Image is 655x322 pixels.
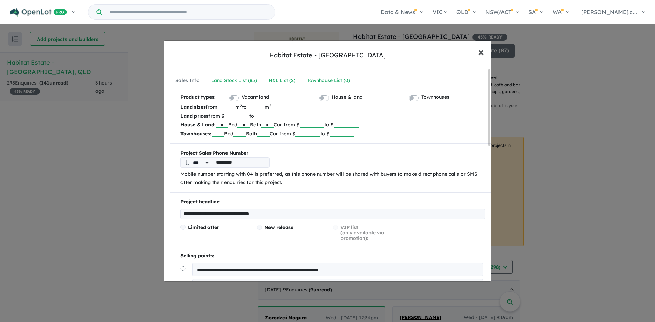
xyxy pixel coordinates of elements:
label: Vacant land [242,93,269,102]
div: Townhouse List ( 0 ) [307,77,350,85]
p: Bed Bath Car from $ to $ [180,120,485,129]
label: House & land [332,93,363,102]
sup: 2 [269,103,271,108]
span: × [478,44,484,59]
img: Openlot PRO Logo White [10,8,67,17]
div: Land Stock List ( 85 ) [211,77,257,85]
b: House & Land: [180,122,216,128]
div: H&L List ( 2 ) [268,77,295,85]
sup: 2 [240,103,242,108]
span: Limited offer [188,224,219,230]
p: Selling points: [180,252,485,260]
b: Product types: [180,93,216,103]
p: from m to m [180,103,485,111]
span: New release [264,224,293,230]
input: Try estate name, suburb, builder or developer [103,5,274,19]
img: drag.svg [180,266,186,271]
p: Bed Bath Car from $ to $ [180,129,485,138]
label: Townhouses [421,93,449,102]
p: Project headline: [180,198,485,206]
b: Project Sales Phone Number [180,149,485,157]
b: Land prices [180,113,208,119]
b: Land sizes [180,104,206,110]
img: Phone icon [186,160,189,165]
p: Mobile number starting with 04 is preferred, as this phone number will be shared with buyers to m... [180,170,485,187]
p: from $ to [180,111,485,120]
div: Habitat Estate - [GEOGRAPHIC_DATA] [269,51,386,60]
span: [PERSON_NAME].c... [581,9,637,15]
b: Townhouses: [180,131,212,137]
div: Sales Info [175,77,200,85]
